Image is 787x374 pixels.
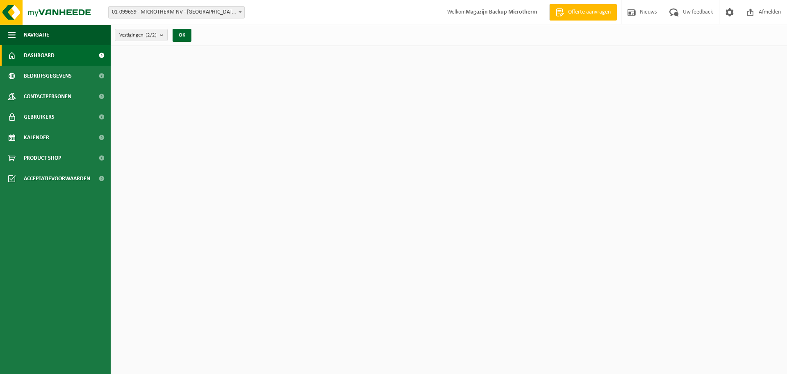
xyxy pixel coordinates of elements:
span: 01-099659 - MICROTHERM NV - SINT-NIKLAAS [108,6,245,18]
span: Offerte aanvragen [566,8,613,16]
count: (2/2) [146,32,157,38]
span: Bedrijfsgegevens [24,66,72,86]
span: Contactpersonen [24,86,71,107]
span: Acceptatievoorwaarden [24,168,90,189]
button: Vestigingen(2/2) [115,29,168,41]
span: Vestigingen [119,29,157,41]
button: OK [173,29,191,42]
span: 01-099659 - MICROTHERM NV - SINT-NIKLAAS [109,7,244,18]
span: Gebruikers [24,107,55,127]
span: Navigatie [24,25,49,45]
span: Kalender [24,127,49,148]
a: Offerte aanvragen [549,4,617,21]
span: Dashboard [24,45,55,66]
strong: Magazijn Backup Microtherm [466,9,537,15]
span: Product Shop [24,148,61,168]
